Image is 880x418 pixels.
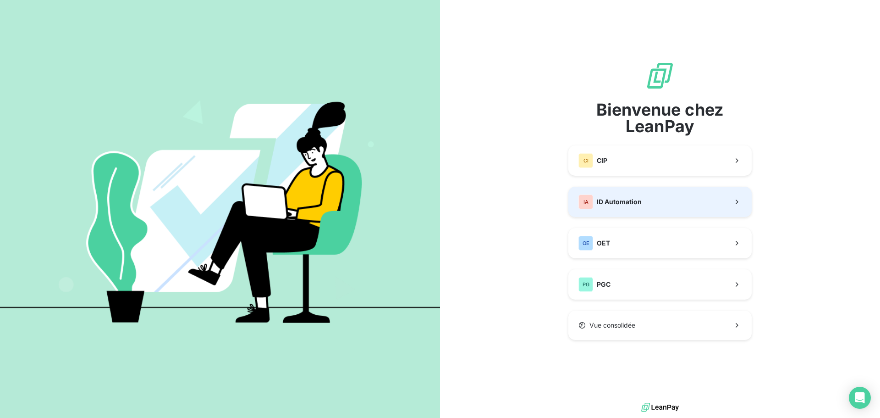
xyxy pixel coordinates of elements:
[578,277,593,292] div: PG
[849,387,871,409] div: Open Intercom Messenger
[597,197,642,206] span: ID Automation
[568,145,752,176] button: CICIP
[645,61,675,90] img: logo sigle
[597,280,610,289] span: PGC
[641,401,679,414] img: logo
[568,228,752,258] button: OEOET
[589,321,635,330] span: Vue consolidée
[578,153,593,168] div: CI
[568,311,752,340] button: Vue consolidée
[568,269,752,300] button: PGPGC
[568,101,752,134] span: Bienvenue chez LeanPay
[597,239,610,248] span: OET
[597,156,607,165] span: CIP
[578,236,593,251] div: OE
[568,187,752,217] button: IAID Automation
[578,195,593,209] div: IA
